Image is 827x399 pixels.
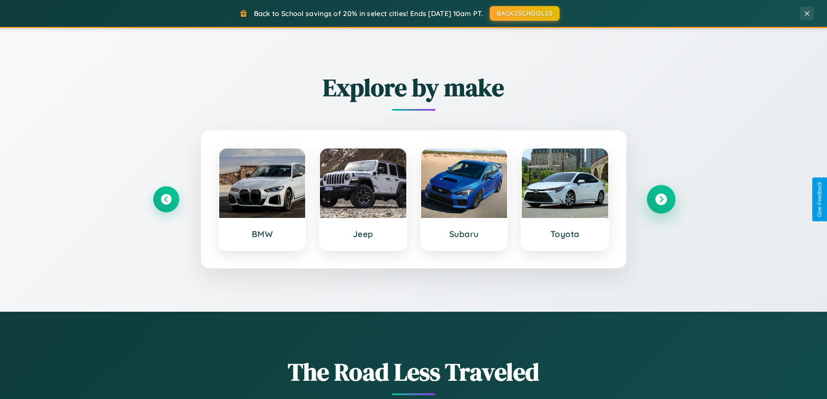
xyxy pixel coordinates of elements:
[329,229,398,239] h3: Jeep
[530,229,600,239] h3: Toyota
[153,71,674,104] h2: Explore by make
[254,9,483,18] span: Back to School savings of 20% in select cities! Ends [DATE] 10am PT.
[490,6,560,21] button: BACK2SCHOOL20
[153,355,674,389] h1: The Road Less Traveled
[817,182,823,217] div: Give Feedback
[430,229,499,239] h3: Subaru
[228,229,297,239] h3: BMW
